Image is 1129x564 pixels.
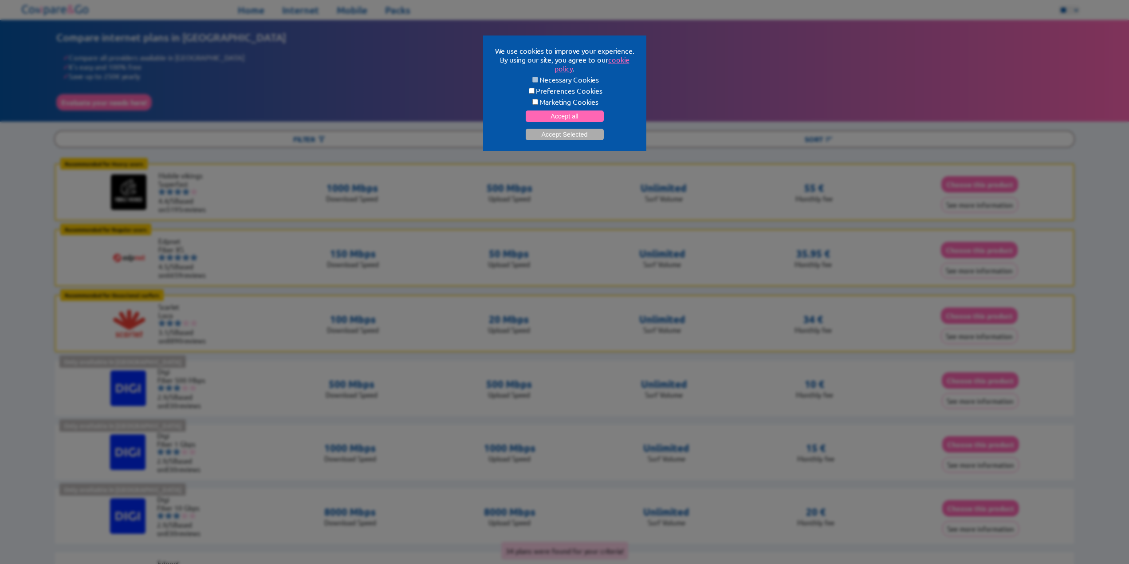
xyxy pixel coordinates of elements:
button: Accept Selected [526,129,604,140]
input: Marketing Cookies [532,99,538,105]
input: Necessary Cookies [532,77,538,83]
input: Preferences Cookies [529,88,535,94]
p: We use cookies to improve your experience. By using our site, you agree to our . [494,46,636,73]
label: Marketing Cookies [494,97,636,106]
button: Accept all [526,110,604,122]
label: Preferences Cookies [494,86,636,95]
a: cookie policy [555,55,629,73]
label: Necessary Cookies [494,75,636,84]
